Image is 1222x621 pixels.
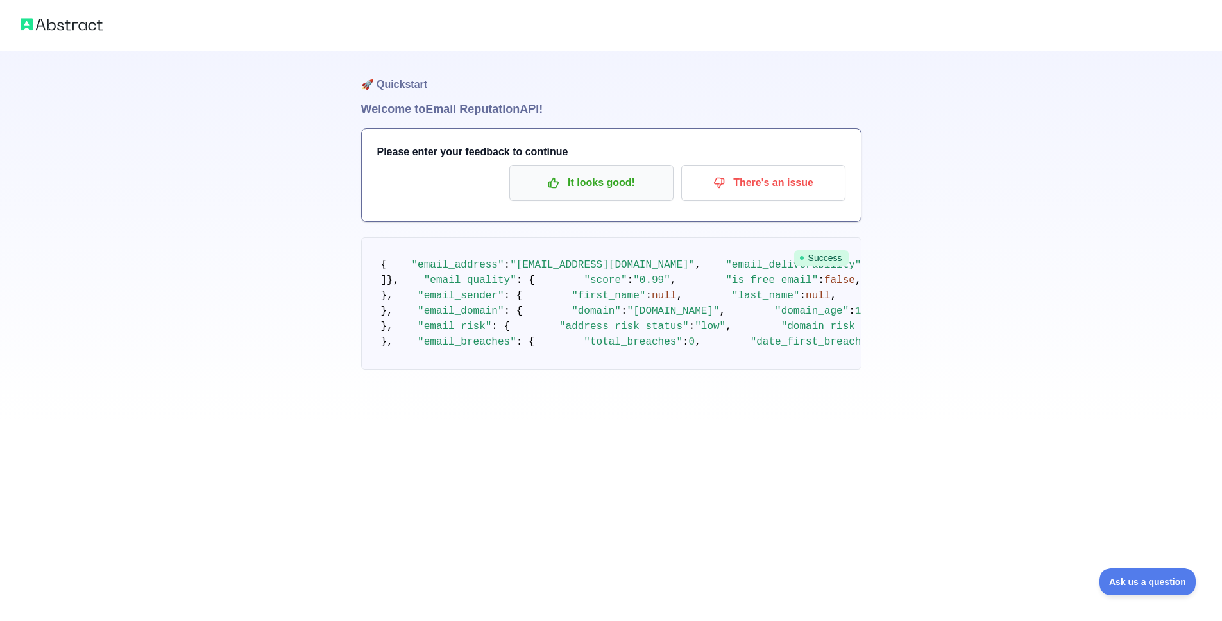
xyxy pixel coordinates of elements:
span: "last_name" [732,290,800,302]
button: It looks good! [509,165,674,201]
span: "0.99" [633,275,670,286]
span: , [830,290,836,302]
span: "[DOMAIN_NAME]" [627,305,720,317]
span: : { [504,305,523,317]
span: : [621,305,627,317]
span: : { [516,336,535,348]
span: "domain_age" [775,305,849,317]
span: "email_deliverability" [726,259,861,271]
h3: Please enter your feedback to continue [377,144,845,160]
span: : [504,259,511,271]
span: "total_breaches" [584,336,683,348]
span: 0 [689,336,695,348]
span: , [855,275,861,286]
iframe: Toggle Customer Support [1099,568,1196,595]
span: null [806,290,830,302]
span: "first_name" [572,290,645,302]
span: : [683,336,689,348]
span: false [824,275,855,286]
span: : { [491,321,510,332]
p: It looks good! [519,172,664,194]
span: , [676,290,683,302]
span: Success [794,250,849,266]
h1: Welcome to Email Reputation API! [361,100,861,118]
span: 14008 [855,305,886,317]
span: : [645,290,652,302]
h1: 🚀 Quickstart [361,51,861,100]
span: "[EMAIL_ADDRESS][DOMAIN_NAME]" [510,259,695,271]
span: null [652,290,676,302]
span: "is_free_email" [726,275,818,286]
p: There's an issue [691,172,836,194]
span: : [627,275,634,286]
span: "email_risk" [418,321,491,332]
span: "domain_risk_status" [781,321,904,332]
span: , [670,275,677,286]
span: "email_breaches" [418,336,516,348]
span: : [818,275,824,286]
span: : { [516,275,535,286]
img: Abstract logo [21,15,103,33]
span: "date_first_breached" [751,336,880,348]
span: "email_quality" [424,275,516,286]
span: : { [504,290,523,302]
span: , [720,305,726,317]
button: There's an issue [681,165,845,201]
span: "low" [695,321,726,332]
span: "address_risk_status" [559,321,689,332]
span: : [799,290,806,302]
span: "score" [584,275,627,286]
span: "email_domain" [418,305,504,317]
span: "domain" [572,305,621,317]
span: "email_sender" [418,290,504,302]
span: "email_address" [412,259,504,271]
span: { [381,259,387,271]
span: , [695,336,701,348]
span: , [695,259,701,271]
span: , [726,321,732,332]
span: : [689,321,695,332]
span: : [849,305,855,317]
